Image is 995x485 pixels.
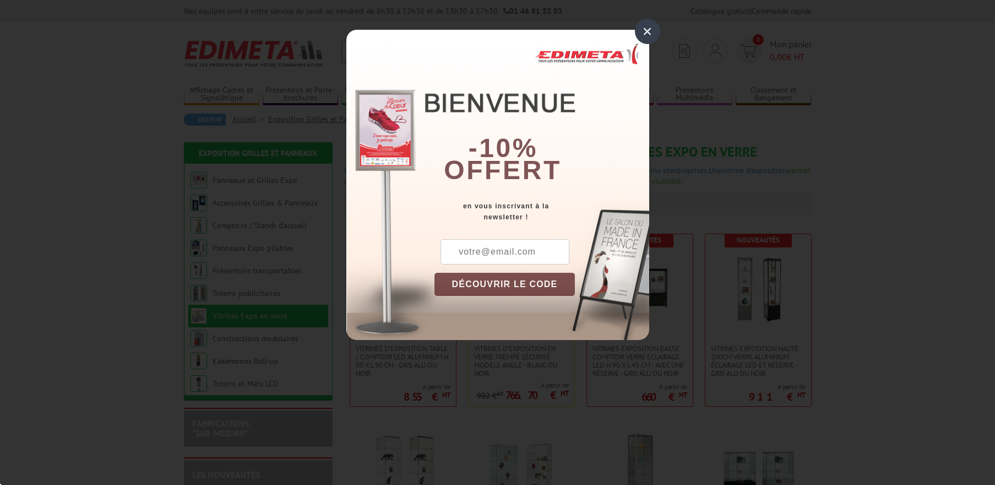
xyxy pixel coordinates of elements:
div: en vous inscrivant à la newsletter ! [434,201,649,223]
div: × [635,19,660,44]
input: votre@email.com [441,239,569,265]
b: -10% [469,133,538,163]
font: offert [444,155,562,185]
button: DÉCOUVRIR LE CODE [434,273,575,296]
